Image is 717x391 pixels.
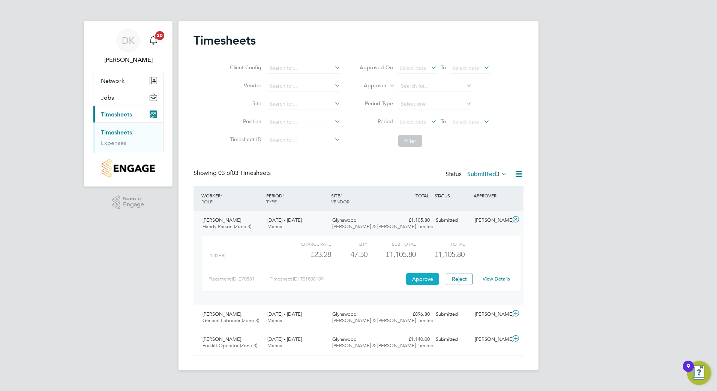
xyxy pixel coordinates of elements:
[218,169,271,177] span: 03 Timesheets
[438,63,448,72] span: To
[101,94,114,101] span: Jobs
[93,55,163,64] span: Daryl Keiderling
[687,366,690,376] div: 9
[367,239,416,248] div: Sub Total
[483,276,510,282] a: View Details
[399,118,426,125] span: Select date
[415,193,429,198] span: TOTAL
[472,214,511,227] div: [PERSON_NAME]
[283,239,331,248] div: Charge rate
[329,189,394,208] div: SITE
[359,118,393,125] label: Period
[282,193,284,198] span: /
[353,82,387,90] label: Approver
[267,317,283,324] span: Manual
[267,99,340,109] input: Search for...
[438,116,448,126] span: To
[472,308,511,321] div: [PERSON_NAME]
[267,342,283,349] span: Manual
[331,198,349,204] span: VENDOR
[123,201,144,208] span: Engage
[472,333,511,346] div: [PERSON_NAME]
[687,361,711,385] button: Open Resource Center, 9 new notifications
[435,250,465,259] span: £1,105.80
[267,135,340,145] input: Search for...
[228,118,261,125] label: Position
[155,31,164,40] span: 20
[202,342,257,349] span: Forklift Operator (Zone 3)
[202,336,241,342] span: [PERSON_NAME]
[228,136,261,143] label: Timesheet ID
[394,308,433,321] div: £896.80
[267,311,302,317] span: [DATE] - [DATE]
[220,193,222,198] span: /
[452,64,479,71] span: Select date
[367,248,416,261] div: £1,105.80
[267,81,340,91] input: Search for...
[399,64,426,71] span: Select date
[266,198,277,204] span: TYPE
[433,214,472,227] div: Submitted
[202,217,241,223] span: [PERSON_NAME]
[416,239,464,248] div: Total
[102,159,154,178] img: countryside-properties-logo-retina.png
[93,28,163,64] a: DK[PERSON_NAME]
[332,336,357,342] span: Glynswood
[101,77,124,84] span: Network
[446,273,473,285] button: Reject
[199,189,264,208] div: WORKER
[359,100,393,107] label: Period Type
[101,129,132,136] a: Timesheets
[452,118,479,125] span: Select date
[332,223,433,230] span: [PERSON_NAME] & [PERSON_NAME] Limited
[202,223,251,230] span: Handy Person (Zone 3)
[332,311,357,317] span: Glynswood
[264,189,329,208] div: PERIOD
[332,217,357,223] span: Glynswood
[270,273,404,285] div: Timesheet ID: TS1808189
[84,21,172,187] nav: Main navigation
[210,253,225,258] span: 1 (£/HR)
[496,170,499,178] span: 3
[122,36,135,45] span: DK
[93,159,163,178] a: Go to home page
[146,28,161,52] a: 20
[267,336,302,342] span: [DATE] - [DATE]
[123,195,144,202] span: Powered by
[201,198,213,204] span: ROLE
[228,64,261,71] label: Client Config
[332,342,433,349] span: [PERSON_NAME] & [PERSON_NAME] Limited
[331,248,367,261] div: 47.50
[93,122,163,153] div: Timesheets
[445,169,508,180] div: Status
[101,111,132,118] span: Timesheets
[340,193,342,198] span: /
[394,333,433,346] div: £1,140.00
[433,189,472,202] div: STATUS
[112,195,144,210] a: Powered byEngage
[228,82,261,89] label: Vendor
[359,64,393,71] label: Approved On
[208,273,270,285] div: Placement ID: 270581
[267,117,340,127] input: Search for...
[267,63,340,73] input: Search for...
[398,135,422,147] button: Filter
[218,169,232,177] span: 03 of
[398,99,472,109] input: Select one
[331,239,367,248] div: QTY
[467,170,507,178] label: Submitted
[193,33,256,48] h2: Timesheets
[332,317,433,324] span: [PERSON_NAME] & [PERSON_NAME] Limited
[202,311,241,317] span: [PERSON_NAME]
[433,308,472,321] div: Submitted
[93,72,163,89] button: Network
[228,100,261,107] label: Site
[406,273,439,285] button: Approve
[394,214,433,227] div: £1,105.80
[193,169,272,177] div: Showing
[267,223,283,230] span: Manual
[202,317,259,324] span: General Labourer (Zone 3)
[93,106,163,122] button: Timesheets
[283,248,331,261] div: £23.28
[267,217,302,223] span: [DATE] - [DATE]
